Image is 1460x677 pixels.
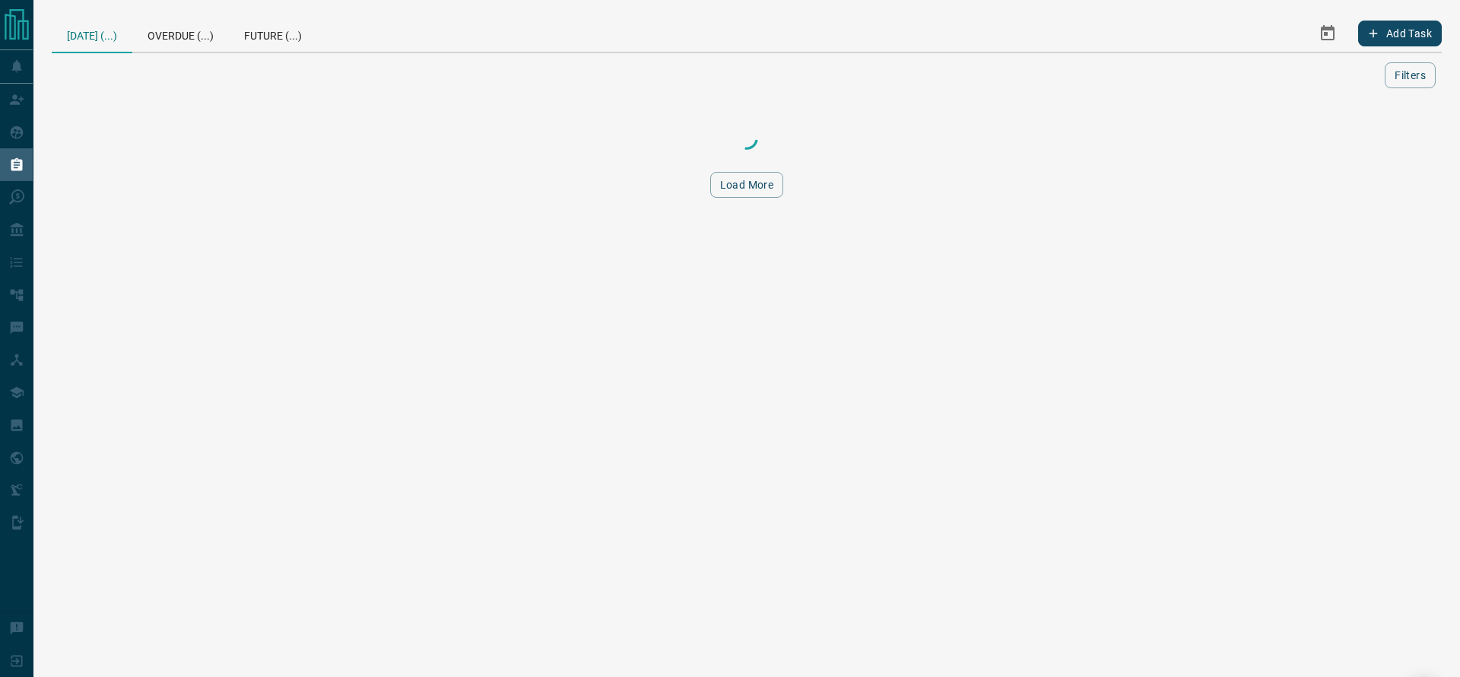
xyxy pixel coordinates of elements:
[671,123,823,154] div: Loading
[1385,62,1436,88] button: Filters
[229,15,317,52] div: Future (...)
[132,15,229,52] div: Overdue (...)
[1309,15,1346,52] button: Select Date Range
[52,15,132,53] div: [DATE] (...)
[1358,21,1442,46] button: Add Task
[710,172,784,198] button: Load More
